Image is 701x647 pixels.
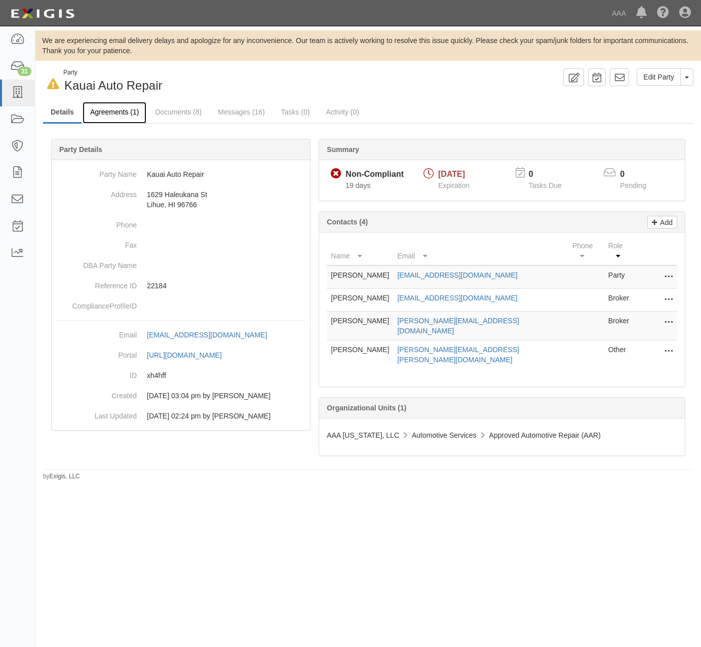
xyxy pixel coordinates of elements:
[327,431,399,439] span: AAA [US_STATE], LLC
[147,102,209,122] a: Documents (8)
[620,181,646,189] span: Pending
[568,237,604,265] th: Phone
[637,68,681,86] a: Edit Party
[43,472,80,481] small: by
[147,351,233,359] a: [URL][DOMAIN_NAME]
[604,289,637,312] td: Broker
[56,365,137,380] dt: ID
[604,265,637,289] td: Party
[647,216,677,229] a: Add
[327,340,393,369] td: [PERSON_NAME]
[56,235,137,250] dt: Fax
[56,325,137,340] dt: Email
[620,169,658,180] p: 0
[43,102,82,124] a: Details
[657,7,669,19] i: Help Center - Complianz
[489,431,601,439] span: Approved Automotive Repair (AAR)
[327,289,393,312] td: [PERSON_NAME]
[397,271,517,279] a: [EMAIL_ADDRESS][DOMAIN_NAME]
[657,216,673,228] p: Add
[50,473,80,480] a: Exigis, LLC
[63,68,162,77] div: Party
[147,281,306,291] p: 22184
[56,365,306,386] dd: xh4hff
[607,3,631,23] a: AAA
[529,169,574,180] p: 0
[274,102,318,122] a: Tasks (0)
[56,276,137,291] dt: Reference ID
[412,431,477,439] span: Automotive Services
[393,237,568,265] th: Email
[327,218,368,226] b: Contacts (4)
[56,296,137,311] dt: ComplianceProfileID
[56,164,306,184] dd: Kauai Auto Repair
[327,312,393,340] td: [PERSON_NAME]
[56,406,306,426] dd: 08/29/2024 02:24 pm by Benjamin Tully
[147,330,267,340] div: [EMAIL_ADDRESS][DOMAIN_NAME]
[604,237,637,265] th: Role
[604,312,637,340] td: Broker
[604,340,637,369] td: Other
[147,331,278,339] a: [EMAIL_ADDRESS][DOMAIN_NAME]
[331,169,341,179] i: Non-Compliant
[397,294,517,302] a: [EMAIL_ADDRESS][DOMAIN_NAME]
[327,237,393,265] th: Name
[83,102,146,124] a: Agreements (1)
[56,184,306,215] dd: 1629 Haleukana St Lihue, HI 96766
[56,255,137,271] dt: DBA Party Name
[438,170,465,178] span: [DATE]
[35,35,701,56] div: We are experiencing email delivery delays and apologize for any inconvenience. Our team is active...
[327,145,359,154] b: Summary
[210,102,272,122] a: Messages (16)
[59,145,102,154] b: Party Details
[47,79,59,90] i: In Default since 08/14/2025
[18,67,31,76] div: 31
[319,102,367,122] a: Activity (0)
[397,317,519,335] a: [PERSON_NAME][EMAIL_ADDRESS][DOMAIN_NAME]
[56,386,306,406] dd: 10/10/2023 03:04 pm by Samantha Molina
[43,68,361,94] div: Kauai Auto Repair
[529,181,562,189] span: Tasks Due
[64,79,162,92] span: Kauai Auto Repair
[397,346,519,364] a: [PERSON_NAME][EMAIL_ADDRESS][PERSON_NAME][DOMAIN_NAME]
[8,5,77,23] img: logo-5460c22ac91f19d4615b14bd174203de0afe785f0fc80cf4dbbc73dc1793850b.png
[438,181,470,189] span: Expiration
[327,404,406,412] b: Organizational Units (1)
[56,164,137,179] dt: Party Name
[327,265,393,289] td: [PERSON_NAME]
[56,184,137,200] dt: Address
[56,406,137,421] dt: Last Updated
[56,386,137,401] dt: Created
[345,169,404,180] div: Non-Compliant
[56,215,137,230] dt: Phone
[345,181,370,189] span: Since 07/31/2025
[56,345,137,360] dt: Portal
